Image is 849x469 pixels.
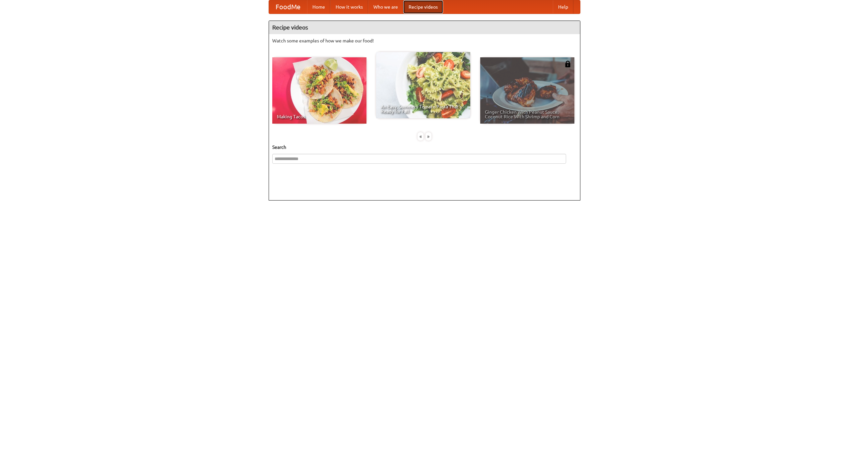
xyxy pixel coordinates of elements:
span: Making Tacos [277,114,362,119]
a: How it works [330,0,368,14]
a: Making Tacos [272,57,366,124]
div: » [425,132,431,141]
a: Who we are [368,0,403,14]
h5: Search [272,144,577,150]
a: Help [553,0,573,14]
p: Watch some examples of how we make our food! [272,37,577,44]
a: Home [307,0,330,14]
div: « [418,132,424,141]
a: Recipe videos [403,0,443,14]
a: An Easy, Summery Tomato Pasta That's Ready for Fall [376,52,470,118]
img: 483408.png [564,61,571,67]
h4: Recipe videos [269,21,580,34]
a: FoodMe [269,0,307,14]
span: An Easy, Summery Tomato Pasta That's Ready for Fall [381,104,466,114]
